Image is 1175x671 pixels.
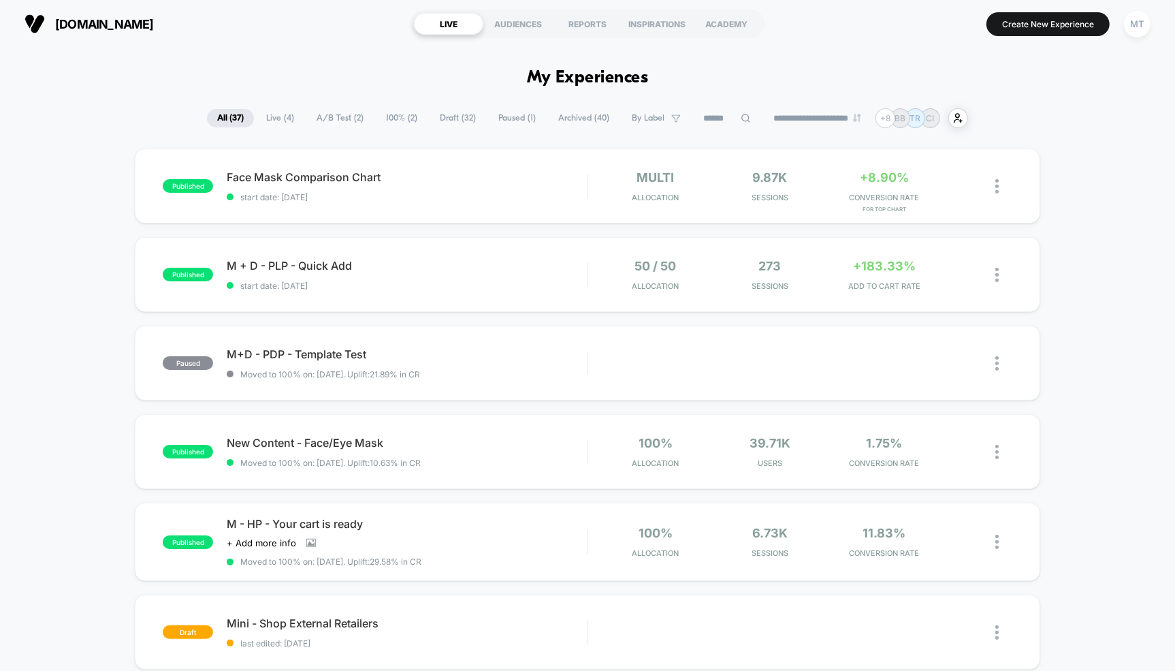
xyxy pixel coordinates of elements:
span: Sessions [716,548,824,558]
img: close [995,179,999,193]
span: Allocation [632,193,679,202]
h1: My Experiences [527,68,649,88]
span: 9.87k [752,170,787,185]
span: New Content - Face/Eye Mask [227,436,587,450]
span: for top chart [831,206,938,213]
button: [DOMAIN_NAME] [20,13,158,35]
span: M+D - PDP - Template Test [227,347,587,361]
img: close [995,356,999,371]
span: Sessions [716,193,824,202]
span: Draft ( 32 ) [430,109,486,127]
span: +8.90% [860,170,909,185]
span: multi [637,170,674,185]
span: 6.73k [752,526,788,540]
div: ACADEMY [692,13,761,35]
span: Mini - Shop External Retailers [227,617,587,630]
img: end [853,114,861,122]
img: close [995,268,999,282]
span: 39.71k [750,436,790,450]
button: Create New Experience [986,12,1110,36]
span: Users [716,458,824,468]
div: MT [1124,11,1150,37]
span: ADD TO CART RATE [831,281,938,291]
span: Moved to 100% on: [DATE] . Uplift: 10.63% in CR [240,458,421,468]
span: published [163,535,213,549]
span: +183.33% [853,259,916,273]
div: REPORTS [553,13,622,35]
span: M - HP - Your cart is ready [227,517,587,531]
span: start date: [DATE] [227,281,587,291]
span: published [163,268,213,281]
span: CONVERSION RATE [831,548,938,558]
span: Archived ( 40 ) [548,109,619,127]
p: CI [927,113,935,123]
span: 273 [758,259,781,273]
button: MT [1120,10,1155,38]
span: paused [163,356,213,370]
span: published [163,179,213,193]
img: close [995,535,999,549]
span: draft [163,625,213,639]
span: Moved to 100% on: [DATE] . Uplift: 29.58% in CR [240,557,421,567]
span: Sessions [716,281,824,291]
img: close [995,445,999,459]
div: AUDIENCES [483,13,553,35]
span: Allocation [632,458,679,468]
span: Allocation [632,281,679,291]
span: 100% [639,436,673,450]
img: Visually logo [25,14,45,34]
span: By Label [632,113,664,123]
span: 50 / 50 [634,259,676,273]
div: INSPIRATIONS [622,13,692,35]
span: Allocation [632,548,679,558]
span: CONVERSION RATE [831,458,938,468]
span: Paused ( 1 ) [488,109,546,127]
span: last edited: [DATE] [227,638,587,649]
span: A/B Test ( 2 ) [306,109,374,127]
span: CONVERSION RATE [831,193,938,202]
div: + 8 [875,108,895,128]
span: Face Mask Comparison Chart [227,170,587,184]
span: Live ( 4 ) [256,109,304,127]
div: LIVE [414,13,483,35]
span: All ( 37 ) [207,109,254,127]
span: 1.75% [866,436,902,450]
p: TR [910,113,921,123]
img: close [995,625,999,640]
span: 100% [639,526,673,540]
span: 100% ( 2 ) [376,109,428,127]
span: start date: [DATE] [227,192,587,202]
span: [DOMAIN_NAME] [55,17,154,31]
span: + Add more info [227,537,296,548]
span: M + D - PLP - Quick Add [227,259,587,272]
span: Moved to 100% on: [DATE] . Uplift: 21.89% in CR [240,369,420,379]
span: published [163,445,213,458]
span: 11.83% [863,526,905,540]
p: BB [895,113,906,123]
